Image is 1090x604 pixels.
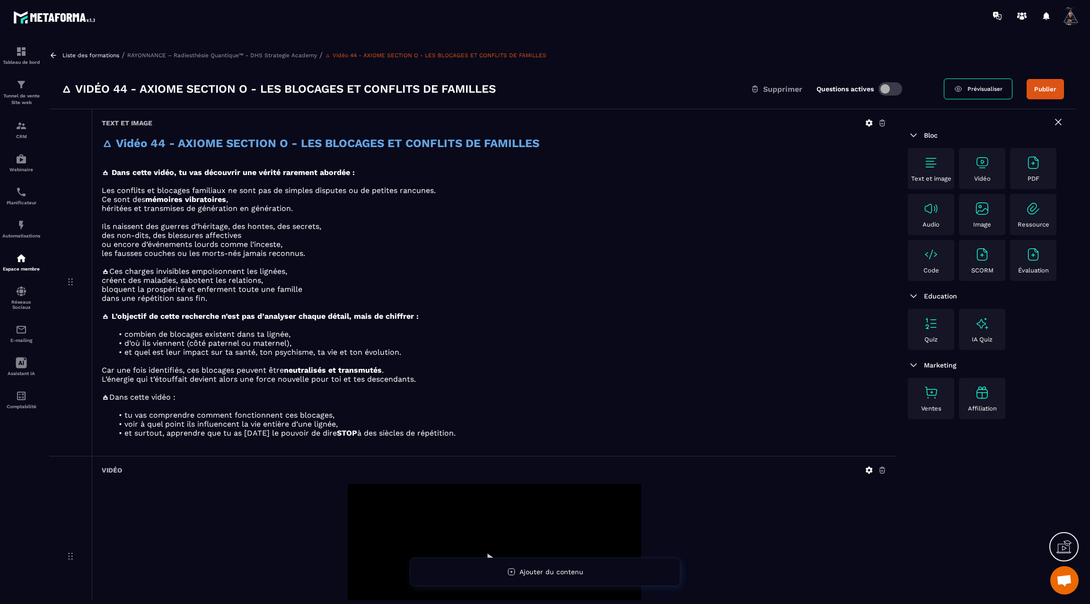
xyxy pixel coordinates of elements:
[924,131,938,139] span: Bloc
[2,134,40,139] p: CRM
[2,212,40,245] a: automationsautomationsAutomatisations
[923,267,939,274] p: Code
[944,79,1012,99] a: Prévisualiser
[2,200,40,205] p: Planificateur
[923,155,939,170] img: text-image no-wrap
[124,429,337,438] span: et surtout, apprendre que tu as [DATE] le pouvoir de dire
[325,52,546,59] a: 🜂 Vidéo 44 - AXIOME SECTION O - LES BLOCAGES ET CONFLITS DE FAMILLES
[102,222,321,231] span: Ils naissent des guerres d’héritage, des hontes, des secrets,
[102,119,152,127] h6: Text et image
[2,245,40,279] a: automationsautomationsEspace membre
[16,324,27,335] img: email
[973,221,991,228] p: Image
[923,316,939,331] img: text-image no-wrap
[102,312,419,321] strong: 🜁 L’objectif de cette recherche n’est pas d’analyser chaque détail, mais de chiffrer :
[923,385,939,400] img: text-image no-wrap
[102,195,145,204] span: Ce sont des
[337,429,357,438] strong: STOP
[102,294,207,303] span: dans une répétition sans fin.
[2,279,40,317] a: social-networksocial-networkRéseaux Sociaux
[975,247,990,262] img: text-image no-wrap
[763,85,802,94] span: Supprimer
[968,405,997,412] p: Affiliation
[102,267,109,276] strong: 🜁
[975,155,990,170] img: text-image no-wrap
[817,85,874,93] label: Questions actives
[109,267,287,276] span: Ces charges invisibles empoisonnent les lignées,
[923,247,939,262] img: text-image no-wrap
[2,350,40,383] a: Assistant IA
[1018,267,1049,274] p: Évaluation
[102,240,282,249] span: ou encore d’événements lourds comme l’inceste,
[284,366,382,375] strong: neutralisés et transmutés
[974,175,991,182] p: Vidéo
[975,316,990,331] img: text-image
[2,383,40,416] a: accountantaccountantComptabilité
[2,167,40,172] p: Webinaire
[1027,79,1064,99] button: Publier
[124,339,291,348] span: d’où ils viennent (côté paternel ou maternel),
[13,9,98,26] img: logo
[124,330,290,339] span: combien de blocages existent dans ta lignée,
[382,366,384,375] span: .
[2,338,40,343] p: E-mailing
[109,393,176,402] span: Dans cette vidéo :
[102,366,284,375] span: Car une fois identifiés, ces blocages peuvent être
[923,201,939,216] img: text-image no-wrap
[1026,155,1041,170] img: text-image no-wrap
[61,81,496,96] h3: 🜂 Vidéo 44 - AXIOME SECTION O - LES BLOCAGES ET CONFLITS DE FAMILLES
[102,393,109,402] strong: 🜁
[102,276,263,285] span: créent des maladies, sabotent les relations,
[967,86,1002,92] span: Prévisualiser
[102,137,539,150] strong: 🜂 Vidéo 44 - AXIOME SECTION O - LES BLOCAGES ET CONFLITS DE FAMILLES
[924,361,957,369] span: Marketing
[16,120,27,131] img: formation
[2,93,40,106] p: Tunnel de vente Site web
[911,175,951,182] p: Text et image
[124,420,338,429] span: voir à quel point ils influencent la vie entière d’une lignée,
[16,286,27,297] img: social-network
[16,219,27,231] img: automations
[16,46,27,57] img: formation
[972,336,993,343] p: IA Quiz
[1026,201,1041,216] img: text-image no-wrap
[226,195,228,204] span: ,
[921,405,941,412] p: Ventes
[102,285,302,294] span: bloquent la prospérité et enferment toute une famille
[519,568,583,576] span: Ajouter du contenu
[16,253,27,264] img: automations
[908,290,919,302] img: arrow-down
[16,79,27,90] img: formation
[971,267,993,274] p: SCORM
[2,317,40,350] a: emailemailE-mailing
[2,299,40,310] p: Réseaux Sociaux
[145,195,226,204] strong: mémoires vibratoires
[16,186,27,198] img: scheduler
[908,359,919,371] img: arrow-down
[924,292,957,300] span: Education
[2,179,40,212] a: schedulerschedulerPlanificateur
[2,72,40,113] a: formationformationTunnel de vente Site web
[127,52,317,59] a: RAYONNANCE – Radiesthésie Quantique™ - DHS Strategie Academy
[1018,221,1049,228] p: Ressource
[102,249,305,258] span: les fausses couches ou les morts-nés jamais reconnus.
[2,371,40,376] p: Assistant IA
[62,52,119,59] a: Liste des formations
[102,231,241,240] span: des non-dits, des blessures affectives
[2,113,40,146] a: formationformationCRM
[124,348,401,357] span: et quel est leur impact sur ta santé, ton psychisme, ta vie et ton évolution.
[16,390,27,402] img: accountant
[975,385,990,400] img: text-image
[2,60,40,65] p: Tableau de bord
[908,130,919,141] img: arrow-down
[16,153,27,165] img: automations
[102,375,416,384] span: L’énergie qui t’étouffait devient alors une force nouvelle pour toi et tes descendants.
[975,201,990,216] img: text-image no-wrap
[319,51,323,60] span: /
[124,411,334,420] span: tu vas comprendre comment fonctionnent ces blocages,
[1050,566,1079,595] div: Ouvrir le chat
[1028,175,1039,182] p: PDF
[1026,247,1041,262] img: text-image no-wrap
